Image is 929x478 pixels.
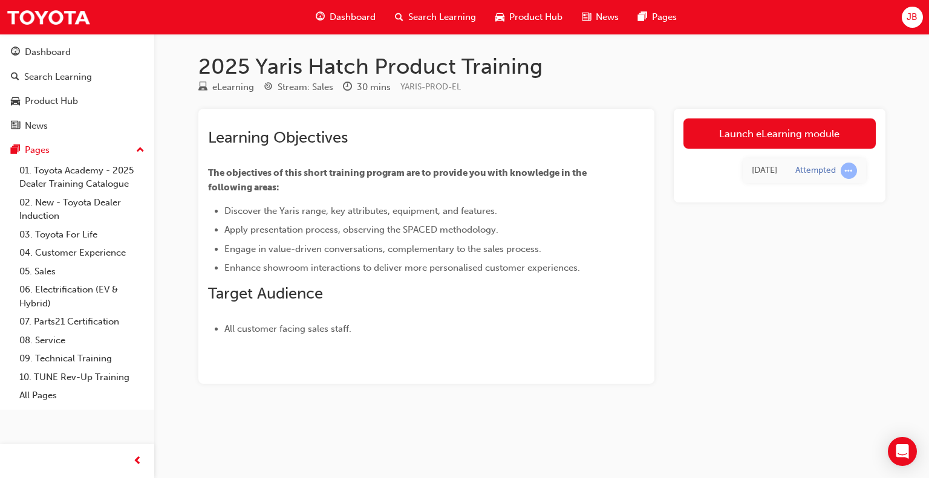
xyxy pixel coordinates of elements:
a: News [5,115,149,137]
span: learningResourceType_ELEARNING-icon [198,82,207,93]
div: Pages [25,143,50,157]
a: All Pages [15,386,149,405]
a: Dashboard [5,41,149,63]
h1: 2025 Yaris Hatch Product Training [198,53,885,80]
span: Pages [652,10,677,24]
span: Search Learning [408,10,476,24]
a: Launch eLearning module [683,118,876,149]
div: Search Learning [24,70,92,84]
div: Duration [343,80,391,95]
span: Target Audience [208,284,323,303]
a: 10. TUNE Rev-Up Training [15,368,149,387]
span: guage-icon [316,10,325,25]
button: JB [902,7,923,28]
div: Attempted [795,165,836,176]
div: Dashboard [25,45,71,59]
a: search-iconSearch Learning [385,5,486,30]
span: Product Hub [509,10,562,24]
span: JB [907,10,918,24]
span: target-icon [264,82,273,93]
div: Type [198,80,254,95]
button: Pages [5,139,149,161]
div: eLearning [212,80,254,94]
span: News [596,10,619,24]
span: All customer facing sales staff. [224,323,351,334]
span: pages-icon [11,145,20,156]
a: 09. Technical Training [15,349,149,368]
span: Enhance showroom interactions to deliver more personalised customer experiences. [224,262,580,273]
button: DashboardSearch LearningProduct HubNews [5,39,149,139]
a: pages-iconPages [628,5,686,30]
div: Product Hub [25,94,78,108]
a: 02. New - Toyota Dealer Induction [15,193,149,225]
div: Stream [264,80,333,95]
span: car-icon [495,10,504,25]
span: clock-icon [343,82,352,93]
a: 08. Service [15,331,149,350]
a: Product Hub [5,90,149,112]
span: Dashboard [330,10,376,24]
div: 30 mins [357,80,391,94]
a: news-iconNews [572,5,628,30]
a: 05. Sales [15,262,149,281]
span: Engage in value-driven conversations, complementary to the sales process. [224,244,541,254]
span: The objectives of this short training program are to provide you with knowledge in the following ... [208,167,588,193]
a: guage-iconDashboard [306,5,385,30]
a: 03. Toyota For Life [15,225,149,244]
span: up-icon [136,143,145,158]
a: 04. Customer Experience [15,244,149,262]
div: Tue Aug 19 2025 10:08:33 GMT+1000 (Australian Eastern Standard Time) [752,164,777,178]
span: pages-icon [638,10,647,25]
span: search-icon [395,10,403,25]
a: 07. Parts21 Certification [15,312,149,331]
img: Trak [6,4,91,31]
div: News [25,119,48,133]
a: Search Learning [5,66,149,88]
span: Discover the Yaris range, key attributes, equipment, and features. [224,205,497,216]
a: 01. Toyota Academy - 2025 Dealer Training Catalogue [15,161,149,193]
span: learningRecordVerb_ATTEMPT-icon [841,163,857,179]
div: Open Intercom Messenger [888,437,917,466]
span: search-icon [11,72,19,83]
a: 06. Electrification (EV & Hybrid) [15,280,149,312]
span: Learning resource code [400,82,461,92]
a: car-iconProduct Hub [486,5,572,30]
span: news-icon [11,121,20,132]
span: Learning Objectives [208,128,348,147]
span: prev-icon [133,454,142,469]
span: Apply presentation process, observing the SPACED methodology. [224,224,498,235]
div: Stream: Sales [278,80,333,94]
span: car-icon [11,96,20,107]
span: guage-icon [11,47,20,58]
span: news-icon [582,10,591,25]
